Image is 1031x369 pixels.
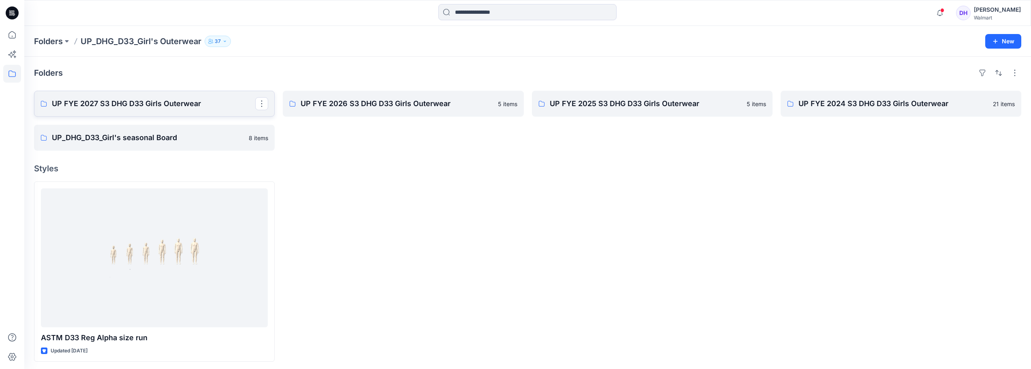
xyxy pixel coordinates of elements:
div: [PERSON_NAME] [974,5,1021,15]
a: UP FYE 2025 S3 DHG D33 Girls Outerwear5 items [532,91,773,117]
div: DH [956,6,971,20]
p: 21 items [993,100,1015,108]
a: UP FYE 2026 S3 DHG D33 Girls Outerwear5 items [283,91,523,117]
p: 5 items [498,100,517,108]
p: UP_DHG_D33_Girl's seasonal Board [52,132,244,143]
p: UP_DHG_D33_Girl's Outerwear [81,36,201,47]
p: 37 [215,37,221,46]
button: New [985,34,1021,49]
p: UP FYE 2027 S3 DHG D33 Girls Outerwear [52,98,255,109]
a: Folders [34,36,63,47]
p: 5 items [747,100,766,108]
button: 37 [205,36,231,47]
a: ASTM D33 Reg Alpha size run [41,188,268,327]
h4: Styles [34,164,1021,173]
p: UP FYE 2025 S3 DHG D33 Girls Outerwear [550,98,742,109]
p: UP FYE 2026 S3 DHG D33 Girls Outerwear [301,98,493,109]
h4: Folders [34,68,63,78]
a: UP FYE 2027 S3 DHG D33 Girls Outerwear [34,91,275,117]
div: Walmart [974,15,1021,21]
p: 8 items [249,134,268,142]
a: UP FYE 2024 S3 DHG D33 Girls Outerwear21 items [781,91,1021,117]
p: ASTM D33 Reg Alpha size run [41,332,268,343]
a: UP_DHG_D33_Girl's seasonal Board8 items [34,125,275,151]
p: Updated [DATE] [51,347,88,355]
p: UP FYE 2024 S3 DHG D33 Girls Outerwear [798,98,988,109]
